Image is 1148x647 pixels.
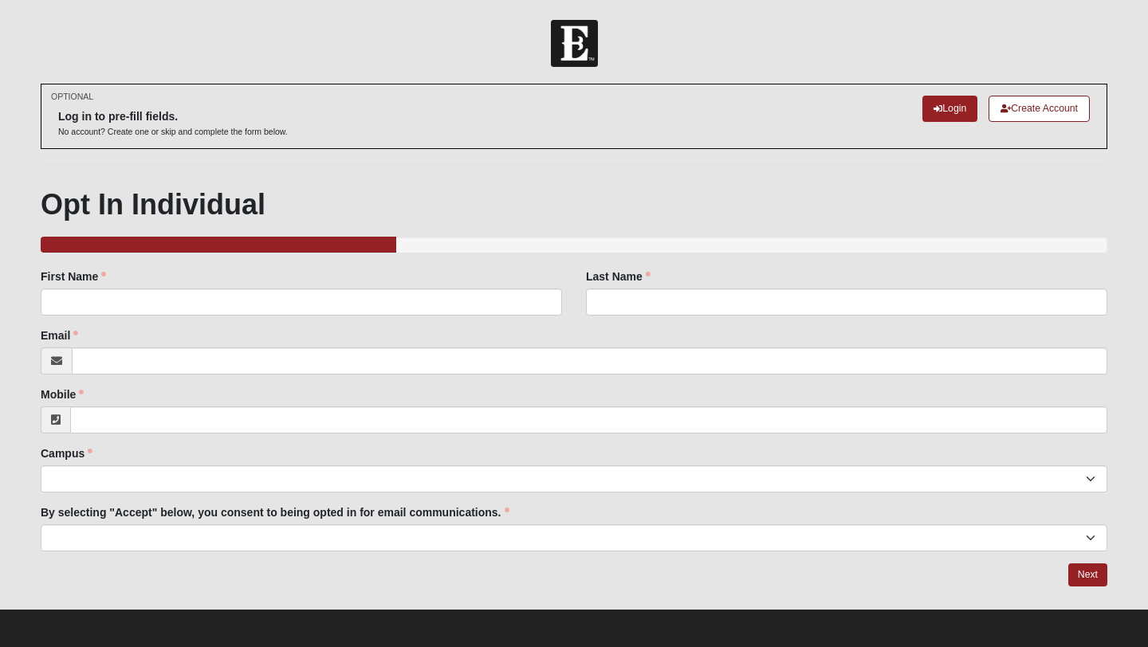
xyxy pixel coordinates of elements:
a: Next [1068,563,1107,586]
h1: Opt In Individual [41,187,1107,222]
a: Create Account [989,96,1090,122]
img: Church of Eleven22 Logo [551,20,598,67]
small: OPTIONAL [51,91,93,103]
label: Campus [41,445,92,461]
label: Last Name [586,269,651,284]
p: No account? Create one or skip and complete the form below. [58,126,288,138]
a: Login [922,96,977,122]
label: Email [41,327,78,343]
label: By selecting "Accept" below, you consent to being opted in for email communications. [41,504,509,520]
label: First Name [41,269,106,284]
h6: Log in to pre-fill fields. [58,110,288,124]
label: Mobile [41,386,84,402]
